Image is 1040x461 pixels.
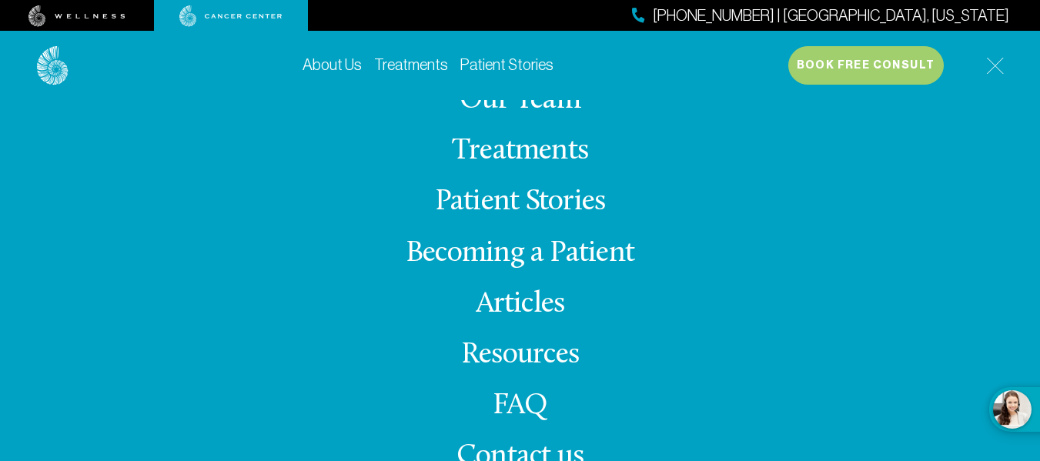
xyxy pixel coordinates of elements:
[476,289,565,319] a: Articles
[461,340,579,370] a: Resources
[374,56,448,73] a: Treatments
[460,85,580,115] a: Our Team
[452,136,588,166] a: Treatments
[493,391,548,421] a: FAQ
[460,56,553,73] a: Patient Stories
[179,5,283,27] img: cancer center
[788,46,944,85] button: Book Free Consult
[28,5,125,27] img: wellness
[632,5,1009,27] a: [PHONE_NUMBER] | [GEOGRAPHIC_DATA], [US_STATE]
[406,239,634,269] a: Becoming a Patient
[653,5,1009,27] span: [PHONE_NUMBER] | [GEOGRAPHIC_DATA], [US_STATE]
[303,56,362,73] a: About Us
[986,57,1004,75] img: icon-hamburger
[435,187,606,217] a: Patient Stories
[37,46,69,85] img: logo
